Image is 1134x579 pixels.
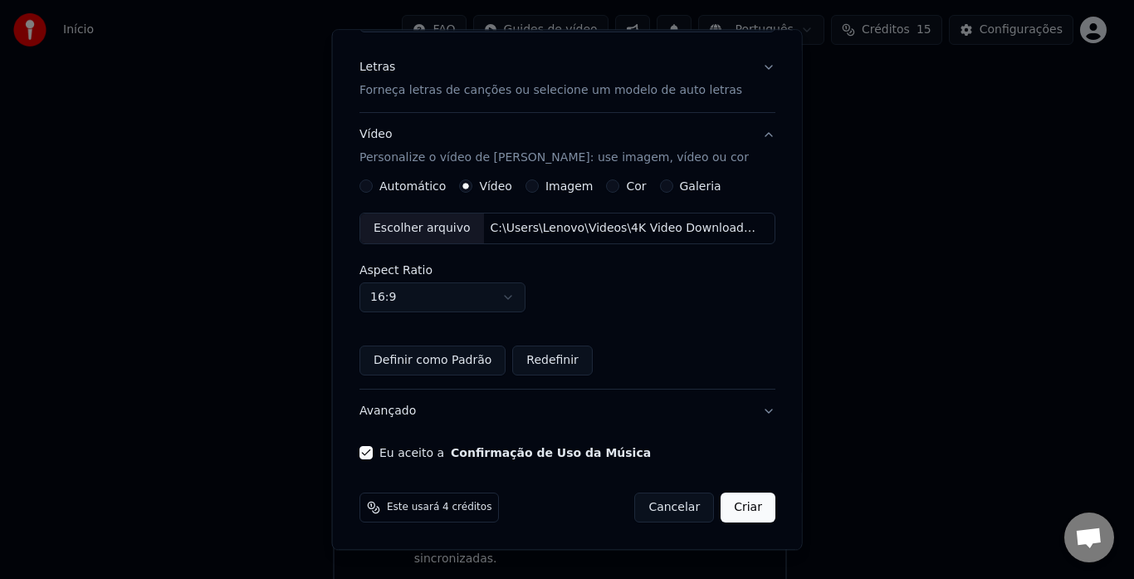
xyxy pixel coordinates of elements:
label: Eu aceito a [379,448,651,459]
div: Escolher arquivo [360,214,484,244]
label: Galeria [679,181,721,193]
p: Personalize o vídeo de [PERSON_NAME]: use imagem, vídeo ou cor [359,150,749,167]
div: Vídeo [359,127,749,167]
p: Forneça letras de canções ou selecione um modelo de auto letras [359,83,742,100]
label: Imagem [545,181,592,193]
button: Cancelar [634,493,714,523]
label: Cor [626,181,646,193]
button: Criar [721,493,775,523]
label: Vídeo [479,181,512,193]
label: Automático [379,181,446,193]
button: LetrasForneça letras de canções ou selecione um modelo de auto letras [359,47,775,113]
button: Avançado [359,390,775,434]
span: Este usará 4 créditos [387,502,491,515]
div: C:\Users\Lenovo\Videos\4K Video Downloader+\Mic video loop Free HD Video - no copyright Video #go... [483,221,765,238]
button: Eu aceito a [451,448,651,459]
div: Letras [359,60,395,76]
button: Redefinir [512,346,593,376]
button: VídeoPersonalize o vídeo de [PERSON_NAME]: use imagem, vídeo ou cor [359,114,775,180]
button: Definir como Padrão [359,346,506,376]
div: VídeoPersonalize o vídeo de [PERSON_NAME]: use imagem, vídeo ou cor [359,180,775,390]
label: Aspect Ratio [359,265,775,277]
